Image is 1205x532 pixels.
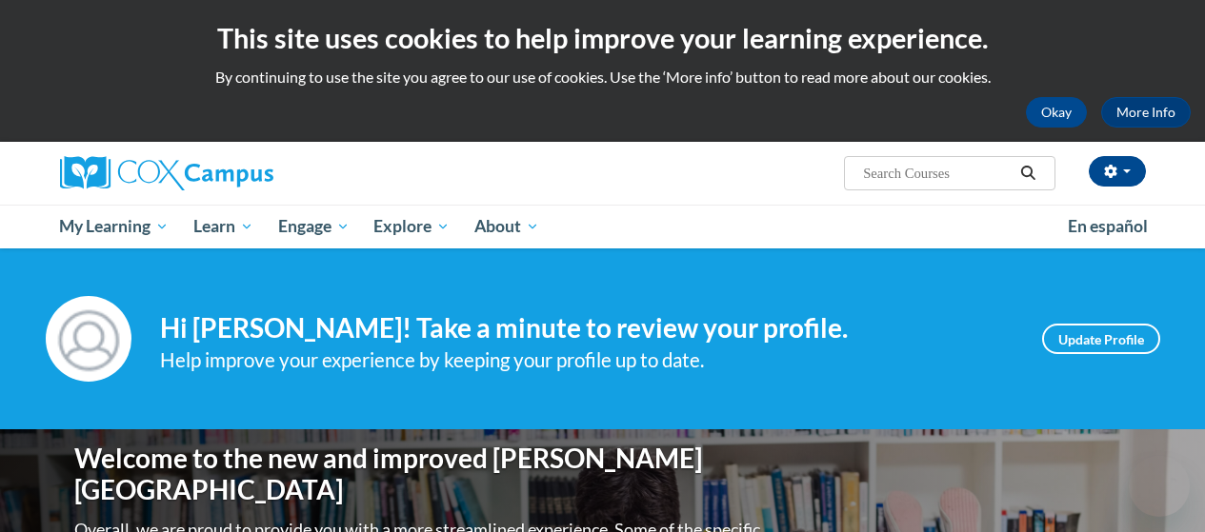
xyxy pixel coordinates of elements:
a: Cox Campus [60,156,403,190]
h4: Hi [PERSON_NAME]! Take a minute to review your profile. [160,312,1014,345]
span: Engage [278,215,350,238]
div: Help improve your experience by keeping your profile up to date. [160,345,1014,376]
a: More Info [1101,97,1191,128]
span: Explore [373,215,450,238]
iframe: Button to launch messaging window [1129,456,1190,517]
span: About [474,215,539,238]
a: En español [1055,207,1160,246]
span: My Learning [59,215,169,238]
span: Learn [193,215,253,238]
button: Account Settings [1089,156,1146,187]
a: Learn [181,205,266,248]
a: My Learning [48,205,182,248]
a: Engage [266,205,362,248]
button: Search [1014,162,1042,185]
a: About [462,205,552,248]
button: Okay [1026,97,1087,128]
img: Cox Campus [60,156,273,190]
p: By continuing to use the site you agree to our use of cookies. Use the ‘More info’ button to read... [14,67,1191,88]
div: Main menu [46,205,1160,248]
h1: Welcome to the new and improved [PERSON_NAME][GEOGRAPHIC_DATA] [74,443,765,506]
h2: This site uses cookies to help improve your learning experience. [14,19,1191,57]
span: En español [1068,216,1148,236]
a: Explore [361,205,462,248]
input: Search Courses [861,162,1014,185]
img: Profile Image [46,296,131,382]
a: Update Profile [1042,324,1160,354]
